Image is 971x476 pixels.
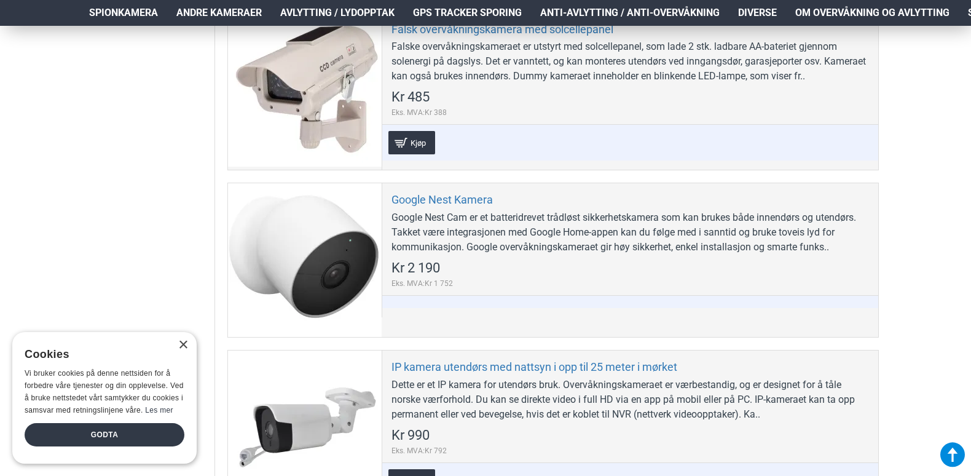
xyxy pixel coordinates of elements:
[25,423,184,446] div: Godta
[540,6,720,20] span: Anti-avlytting / Anti-overvåkning
[178,341,187,350] div: Close
[391,90,430,104] span: Kr 485
[228,183,382,337] a: Google Nest Kamera Google Nest Kamera
[391,360,677,374] a: IP kamera utendørs med nattsyn i opp til 25 meter i mørket
[89,6,158,20] span: Spionkamera
[795,6,949,20] span: Om overvåkning og avlytting
[25,369,184,414] span: Vi bruker cookies på denne nettsiden for å forbedre våre tjenester og din opplevelse. Ved å bruke...
[391,261,440,275] span: Kr 2 190
[25,341,176,368] div: Cookies
[391,107,447,118] span: Eks. MVA:Kr 388
[391,445,447,456] span: Eks. MVA:Kr 792
[145,406,173,415] a: Les mer, opens a new window
[391,22,613,36] a: Falsk overvåkningskamera med solcellepanel
[391,378,869,422] div: Dette er et IP kamera for utendørs bruk. Overvåkningskameraet er værbestandig, og er designet for...
[228,13,382,167] a: Falsk overvåkningskamera med solcellepanel Falsk overvåkningskamera med solcellepanel
[407,139,429,147] span: Kjøp
[413,6,522,20] span: GPS Tracker Sporing
[280,6,395,20] span: Avlytting / Lydopptak
[738,6,777,20] span: Diverse
[391,278,453,289] span: Eks. MVA:Kr 1 752
[391,39,869,84] div: Falske overvåkningskameraet er utstyrt med solcellepanel, som lade 2 stk. ladbare AA-bateriet gje...
[176,6,262,20] span: Andre kameraer
[391,429,430,442] span: Kr 990
[391,192,493,207] a: Google Nest Kamera
[391,210,869,255] div: Google Nest Cam er et batteridrevet trådløst sikkerhetskamera som kan brukes både innendørs og ut...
